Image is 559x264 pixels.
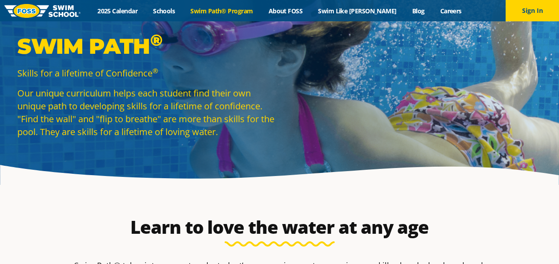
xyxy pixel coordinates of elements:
a: Schools [145,7,183,15]
a: Swim Like [PERSON_NAME] [310,7,405,15]
a: Careers [432,7,469,15]
h2: Learn to love the water at any age [70,216,490,238]
a: About FOSS [261,7,310,15]
sup: ® [150,30,162,50]
p: Skills for a lifetime of Confidence [17,67,275,80]
a: Blog [404,7,432,15]
a: 2025 Calendar [90,7,145,15]
img: FOSS Swim School Logo [4,4,80,18]
p: Swim Path [17,33,275,60]
sup: ® [153,66,158,75]
p: Our unique curriculum helps each student find their own unique path to developing skills for a li... [17,87,275,138]
a: Swim Path® Program [183,7,261,15]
